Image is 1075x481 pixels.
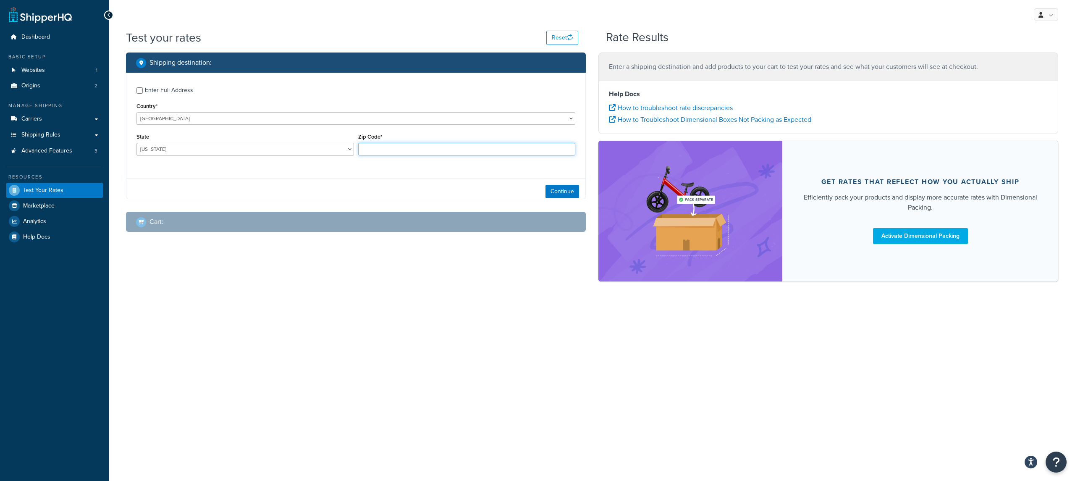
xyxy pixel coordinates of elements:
[23,234,50,241] span: Help Docs
[609,115,811,124] a: How to Troubleshoot Dimensional Boxes Not Packing as Expected
[6,214,103,229] a: Analytics
[6,143,103,159] a: Advanced Features3
[6,53,103,60] div: Basic Setup
[821,178,1020,186] div: Get rates that reflect how you actually ship
[6,183,103,198] a: Test Your Rates
[6,229,103,244] a: Help Docs
[6,173,103,181] div: Resources
[6,143,103,159] li: Advanced Features
[546,31,578,45] button: Reset
[94,82,97,89] span: 2
[1046,452,1067,473] button: Open Resource Center
[23,218,46,225] span: Analytics
[149,218,163,226] h2: Cart :
[6,198,103,213] a: Marketplace
[6,29,103,45] a: Dashboard
[6,63,103,78] a: Websites1
[145,84,193,96] div: Enter Full Address
[6,78,103,94] li: Origins
[358,134,382,140] label: Zip Code*
[606,31,669,44] h2: Rate Results
[136,103,157,109] label: Country*
[21,116,42,123] span: Carriers
[6,78,103,94] a: Origins2
[609,89,1048,99] h4: Help Docs
[21,147,72,155] span: Advanced Features
[802,192,1038,213] div: Efficiently pack your products and display more accurate rates with Dimensional Packing.
[6,102,103,109] div: Manage Shipping
[23,202,55,210] span: Marketplace
[136,134,149,140] label: State
[149,59,212,66] h2: Shipping destination :
[126,29,201,46] h1: Test your rates
[136,87,143,94] input: Enter Full Address
[21,34,50,41] span: Dashboard
[873,228,968,244] a: Activate Dimensional Packing
[609,61,1048,73] p: Enter a shipping destination and add products to your cart to test your rates and see what your c...
[6,63,103,78] li: Websites
[609,103,733,113] a: How to troubleshoot rate discrepancies
[6,111,103,127] a: Carriers
[21,131,60,139] span: Shipping Rules
[96,67,97,74] span: 1
[94,147,97,155] span: 3
[23,187,63,194] span: Test Your Rates
[6,127,103,143] a: Shipping Rules
[545,185,579,198] button: Continue
[21,67,45,74] span: Websites
[21,82,40,89] span: Origins
[638,153,743,268] img: feature-image-dim-d40ad3071a2b3c8e08177464837368e35600d3c5e73b18a22c1e4bb210dc32ac.png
